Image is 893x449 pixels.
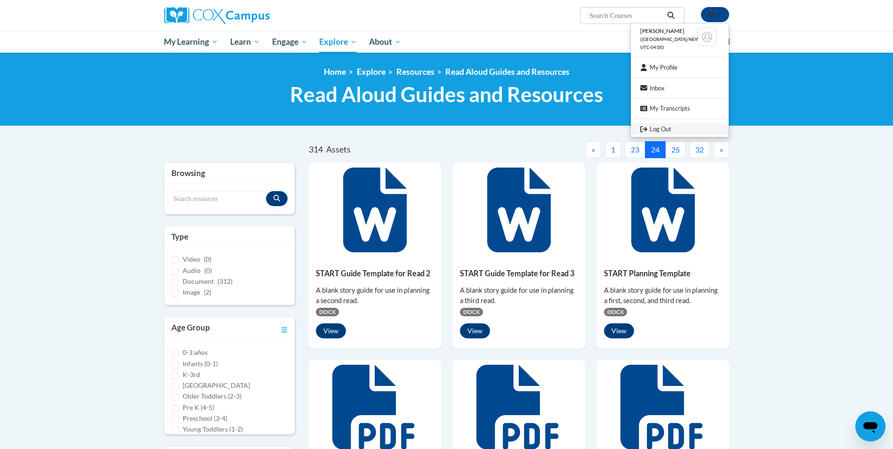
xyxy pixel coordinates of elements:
[519,141,729,158] nav: Pagination Navigation
[316,308,339,316] span: DOCX
[224,31,266,53] a: Learn
[183,347,208,358] label: 0-3 años
[183,277,214,285] span: Document
[645,141,666,158] button: 24
[631,123,729,135] a: Logout
[326,144,351,154] span: Assets
[357,67,386,77] a: Explore
[460,323,490,338] button: View
[183,424,243,434] label: Young Toddlers (1-2)
[698,27,716,46] img: Learner Profile Avatar
[150,31,743,53] div: Main menu
[363,31,407,53] a: About
[204,288,211,296] span: (2)
[183,369,200,380] label: K-3rd
[183,380,250,391] label: [GEOGRAPHIC_DATA]
[171,231,288,242] h3: Type
[282,322,288,335] a: Toggle collapse
[631,82,729,94] a: Inbox
[158,31,225,53] a: My Learning
[171,322,210,335] h3: Age Group
[204,255,211,263] span: (0)
[266,31,314,53] a: Engage
[586,141,601,158] button: Previous
[369,36,401,48] span: About
[272,36,307,48] span: Engage
[164,7,343,24] a: Cox Campus
[460,308,483,316] span: DOCX
[183,255,200,263] span: Video
[396,67,434,77] a: Resources
[665,141,686,158] button: 25
[604,308,627,316] span: DOCX
[313,31,363,53] a: Explore
[640,37,714,50] span: ([GEOGRAPHIC_DATA]/New_York UTC-04:00)
[316,269,434,278] h5: START Guide Template for Read 2
[290,82,603,107] span: Read Aloud Guides and Resources
[183,288,200,296] span: Image
[171,191,266,207] input: Search resources
[714,141,729,158] button: Next
[631,62,729,73] a: My Profile
[324,67,346,77] a: Home
[460,269,578,278] h5: START Guide Template for Read 3
[605,141,621,158] button: 1
[625,141,645,158] button: 23
[309,144,323,154] span: 314
[664,10,678,21] button: Search
[604,269,722,278] h5: START Planning Template
[183,402,214,413] label: Pre K (4-5)
[183,391,241,401] label: Older Toddlers (2-3)
[445,67,570,77] a: Read Aloud Guides and Resources
[230,36,260,48] span: Learn
[592,145,595,154] span: «
[640,27,684,34] span: [PERSON_NAME]
[319,36,357,48] span: Explore
[266,191,288,206] button: Search resources
[689,141,710,158] button: 32
[171,168,288,179] h3: Browsing
[631,103,729,114] a: My Transcripts
[855,411,885,441] iframe: Button to launch messaging window
[316,285,434,306] div: A blank story guide for use in planning a second read.
[460,285,578,306] div: A blank story guide for use in planning a third read.
[183,359,218,369] label: Infants (0-1)
[701,7,729,22] button: Account Settings
[604,285,722,306] div: A blank story guide for use in planning a first, second, and third read.
[588,10,664,21] input: Search Courses
[183,413,227,424] label: Preschool (3-4)
[720,145,723,154] span: »
[183,266,201,274] span: Audio
[217,277,233,285] span: (312)
[164,7,270,24] img: Cox Campus
[316,323,346,338] button: View
[604,323,634,338] button: View
[204,266,212,274] span: (0)
[164,36,218,48] span: My Learning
